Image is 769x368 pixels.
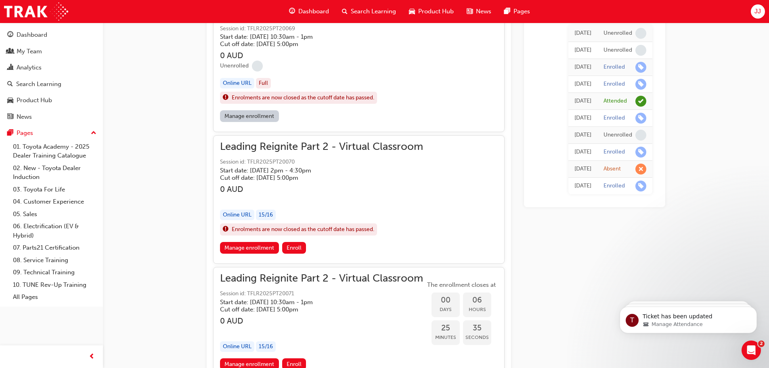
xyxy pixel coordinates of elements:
[223,93,228,103] span: exclaim-icon
[256,78,271,89] div: Full
[282,242,306,254] button: Enroll
[220,299,410,306] h5: Start date: [DATE] 10:30am - 1pm
[742,341,761,360] iframe: Intercom live chat
[220,185,423,194] h3: 0 AUD
[220,62,249,70] div: Unenrolled
[220,274,423,283] span: Leading Reignite Part 2 - Virtual Classroom
[256,210,276,221] div: 15 / 16
[17,30,47,40] div: Dashboard
[574,29,591,38] div: Wed Aug 13 2025 09:11:40 GMT+1000 (Australian Eastern Standard Time)
[635,28,646,39] span: learningRecordVerb_NONE-icon
[603,80,625,88] div: Enrolled
[603,131,632,139] div: Unenrolled
[635,130,646,141] span: learningRecordVerb_NONE-icon
[432,305,460,314] span: Days
[220,24,423,34] span: Session id: TFLR2025PT20069
[10,254,100,267] a: 08. Service Training
[17,63,42,72] div: Analytics
[220,316,423,326] h3: 0 AUD
[10,242,100,254] a: 07. Parts21 Certification
[220,110,279,122] a: Manage enrollment
[574,130,591,140] div: Tue Jul 08 2025 08:19:49 GMT+1000 (Australian Eastern Standard Time)
[232,225,374,234] span: Enrolments are now closed as the cutoff date has passed.
[574,97,591,106] div: Wed Jul 09 2025 10:30:00 GMT+1000 (Australian Eastern Standard Time)
[10,208,100,221] a: 05. Sales
[351,7,396,16] span: Search Learning
[298,7,329,16] span: Dashboard
[10,279,100,291] a: 10. TUNE Rev-Up Training
[608,290,769,346] iframe: Intercom notifications message
[574,164,591,174] div: Wed Jul 02 2025 10:30:00 GMT+1000 (Australian Eastern Standard Time)
[3,126,100,141] button: Pages
[432,324,460,333] span: 25
[467,6,473,17] span: news-icon
[603,46,632,54] div: Unenrolled
[574,181,591,191] div: Thu Mar 20 2025 12:31:36 GMT+1000 (Australian Eastern Standard Time)
[463,333,491,342] span: Seconds
[460,3,498,20] a: news-iconNews
[574,114,591,123] div: Tue Jul 08 2025 08:22:07 GMT+1000 (Australian Eastern Standard Time)
[220,51,423,60] h3: 0 AUD
[463,305,491,314] span: Hours
[220,78,254,89] div: Online URL
[418,7,454,16] span: Product Hub
[3,109,100,124] a: News
[256,341,276,352] div: 15 / 16
[409,6,415,17] span: car-icon
[7,32,13,39] span: guage-icon
[402,3,460,20] a: car-iconProduct Hub
[7,130,13,137] span: pages-icon
[476,7,491,16] span: News
[603,182,625,190] div: Enrolled
[4,2,68,21] img: Trak
[498,3,536,20] a: pages-iconPages
[10,291,100,303] a: All Pages
[89,352,95,362] span: prev-icon
[223,224,228,235] span: exclaim-icon
[220,242,279,254] a: Manage enrollment
[287,361,302,368] span: Enroll
[16,80,61,89] div: Search Learning
[432,333,460,342] span: Minutes
[220,306,410,313] h5: Cut off date: [DATE] 5:00pm
[574,63,591,72] div: Fri Jul 11 2025 12:26:24 GMT+1000 (Australian Eastern Standard Time)
[432,296,460,305] span: 00
[504,6,510,17] span: pages-icon
[220,33,410,40] h5: Start date: [DATE] 10:30am - 1pm
[220,289,423,299] span: Session id: TFLR2025PT20071
[220,341,254,352] div: Online URL
[10,183,100,196] a: 03. Toyota For Life
[10,266,100,279] a: 09. Technical Training
[17,47,42,56] div: My Team
[603,97,627,105] div: Attended
[3,60,100,75] a: Analytics
[220,142,498,257] button: Leading Reignite Part 2 - Virtual ClassroomSession id: TFLR2025PT20070Start date: [DATE] 2pm - 4:...
[635,96,646,107] span: learningRecordVerb_ATTEND-icon
[635,62,646,73] span: learningRecordVerb_ENROLL-icon
[232,93,374,103] span: Enrolments are now closed as the cutoff date has passed.
[10,220,100,242] a: 06. Electrification (EV & Hybrid)
[3,93,100,108] a: Product Hub
[513,7,530,16] span: Pages
[220,167,410,174] h5: Start date: [DATE] 2pm - 4:30pm
[603,114,625,122] div: Enrolled
[758,341,765,347] span: 2
[463,324,491,333] span: 35
[7,64,13,71] span: chart-icon
[283,3,335,20] a: guage-iconDashboard
[220,210,254,221] div: Online URL
[603,29,632,37] div: Unenrolled
[603,165,621,173] div: Absent
[463,296,491,305] span: 06
[10,196,100,208] a: 04. Customer Experience
[3,77,100,92] a: Search Learning
[17,128,33,138] div: Pages
[342,6,348,17] span: search-icon
[635,164,646,175] span: learningRecordVerb_ABSENT-icon
[635,45,646,56] span: learningRecordVerb_NONE-icon
[574,80,591,89] div: Fri Jul 11 2025 12:24:21 GMT+1000 (Australian Eastern Standard Time)
[10,162,100,183] a: 02. New - Toyota Dealer Induction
